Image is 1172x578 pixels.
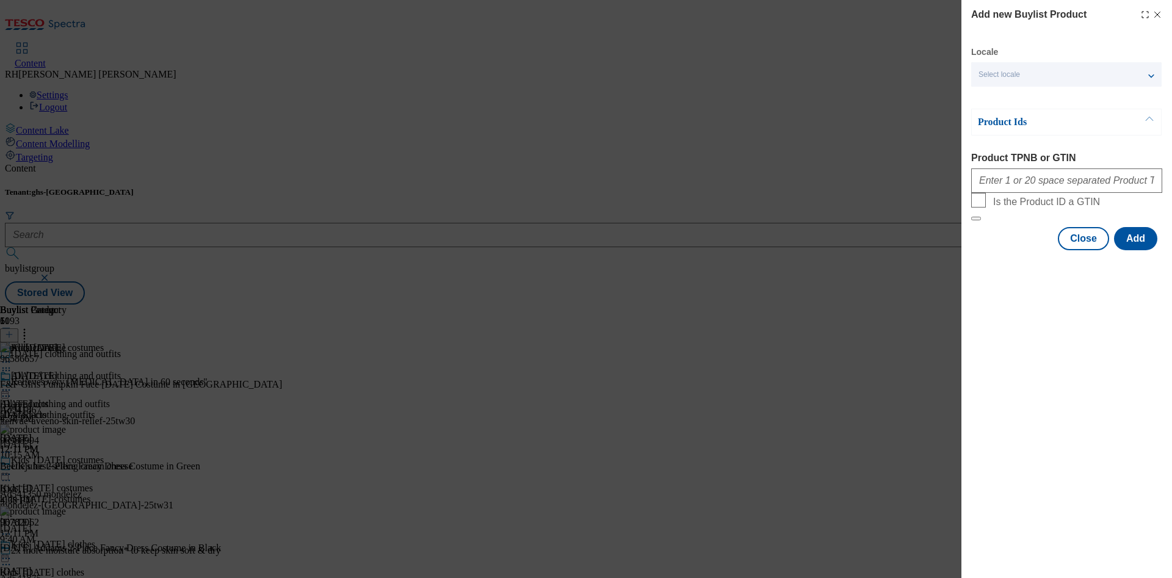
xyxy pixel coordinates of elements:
[971,153,1162,164] label: Product TPNB or GTIN
[971,62,1162,87] button: Select locale
[1058,227,1109,250] button: Close
[971,168,1162,193] input: Enter 1 or 20 space separated Product TPNB or GTIN
[971,49,998,56] label: Locale
[1114,227,1157,250] button: Add
[993,197,1100,208] span: Is the Product ID a GTIN
[978,70,1020,79] span: Select locale
[971,7,1087,22] h4: Add new Buylist Product
[978,116,1106,128] p: Product Ids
